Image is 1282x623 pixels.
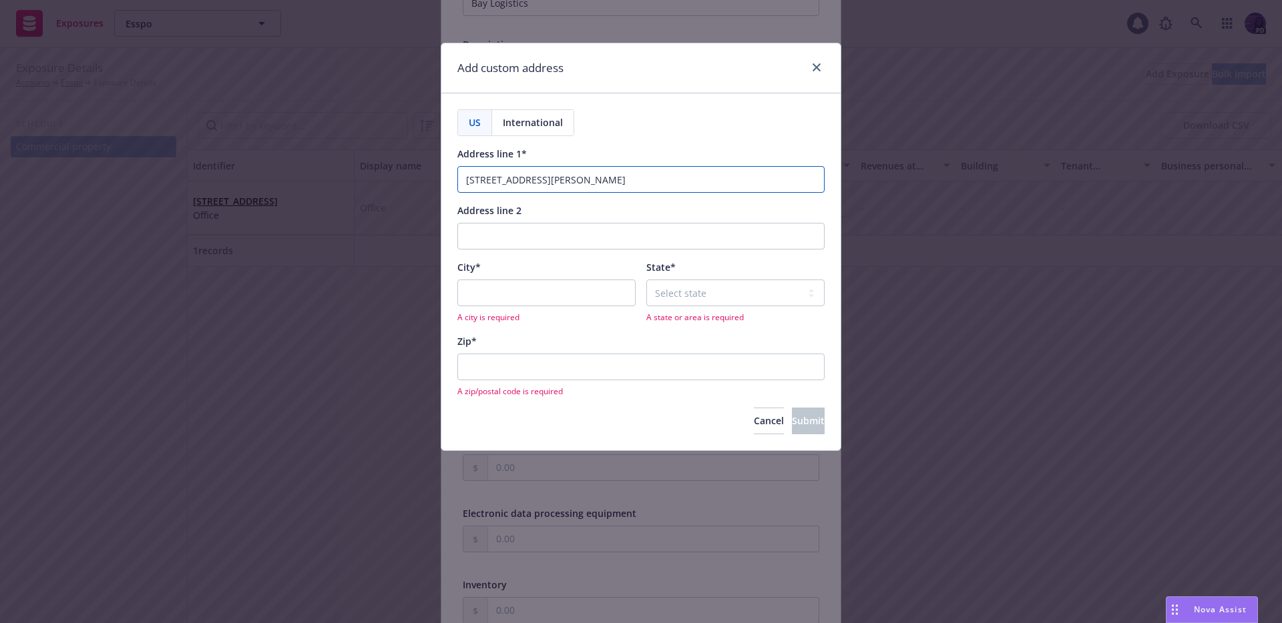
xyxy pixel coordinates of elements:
[646,311,825,323] span: A state or area is required
[792,408,825,434] button: Submit
[1166,596,1258,623] button: Nova Assist
[809,59,825,75] a: close
[754,414,784,427] span: Cancel
[469,115,481,129] span: US
[1166,597,1183,622] div: Drag to move
[457,147,527,160] span: Address line 1*
[457,59,564,77] h1: Add custom address
[646,261,676,273] span: State*
[754,408,784,434] button: Cancel
[457,386,825,397] span: A zip/postal code is required
[1194,604,1247,615] span: Nova Assist
[457,261,481,273] span: City*
[503,115,563,129] span: International
[792,414,825,427] span: Submit
[457,311,636,323] span: A city is required
[457,204,521,217] span: Address line 2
